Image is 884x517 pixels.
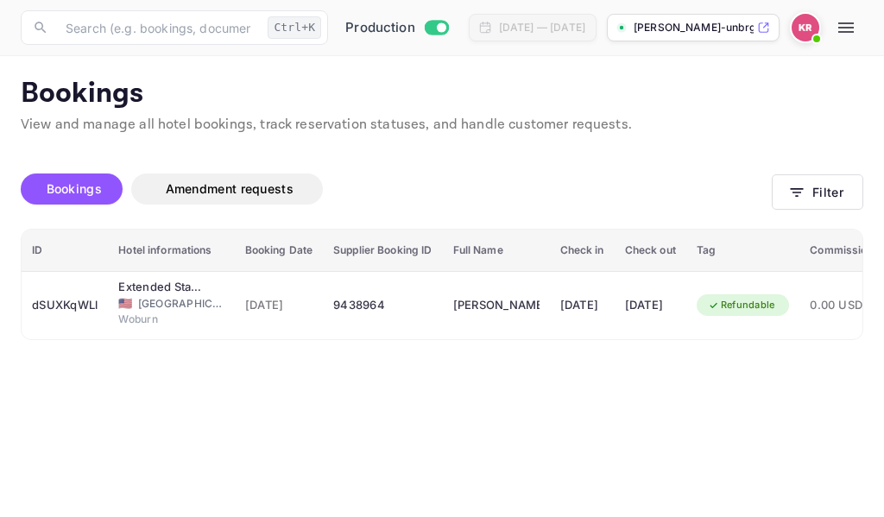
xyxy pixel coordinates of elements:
span: Amendment requests [166,181,294,196]
div: [DATE] [625,292,676,319]
span: Production [345,18,415,38]
span: United States of America [118,298,132,309]
button: Filter [772,174,863,210]
div: [DATE] [560,292,604,319]
div: 9438964 [333,292,432,319]
th: Hotel informations [108,230,234,272]
p: [PERSON_NAME]-unbrg.[PERSON_NAME]... [634,20,754,35]
span: Bookings [47,181,102,196]
th: Booking Date [235,230,324,272]
input: Search (e.g. bookings, documentation) [55,10,261,45]
div: Switch to Sandbox mode [338,18,455,38]
div: Ctrl+K [268,16,321,39]
th: Supplier Booking ID [323,230,442,272]
img: Kobus Roux [792,14,819,41]
div: Extended Stay America Suites Boston Woburn [118,279,205,296]
th: Commission [799,230,883,272]
th: Check in [550,230,615,272]
th: Check out [615,230,686,272]
div: account-settings tabs [21,173,772,205]
div: [DATE] — [DATE] [499,20,585,35]
div: Refundable [697,294,786,316]
p: Bookings [21,77,863,111]
span: Woburn [118,312,205,327]
span: 0.00 USD [810,296,873,315]
div: dSUXKqWLl [32,292,98,319]
th: Tag [686,230,800,272]
span: [GEOGRAPHIC_DATA] [138,296,224,312]
th: Full Name [443,230,550,272]
th: ID [22,230,108,272]
span: [DATE] [245,296,313,315]
p: View and manage all hotel bookings, track reservation statuses, and handle customer requests. [21,115,863,136]
div: Corey Frost [453,292,540,319]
